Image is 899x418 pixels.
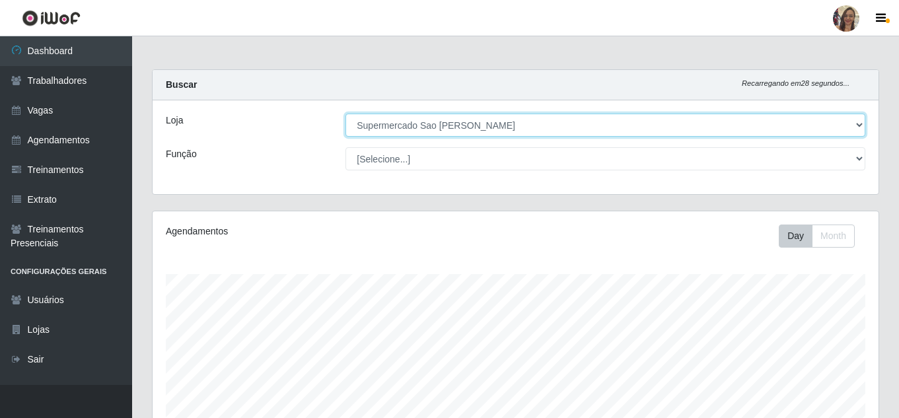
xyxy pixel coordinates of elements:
[779,225,855,248] div: First group
[779,225,865,248] div: Toolbar with button groups
[779,225,812,248] button: Day
[22,10,81,26] img: CoreUI Logo
[166,114,183,127] label: Loja
[812,225,855,248] button: Month
[166,225,446,238] div: Agendamentos
[166,147,197,161] label: Função
[166,79,197,90] strong: Buscar
[742,79,849,87] i: Recarregando em 28 segundos...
